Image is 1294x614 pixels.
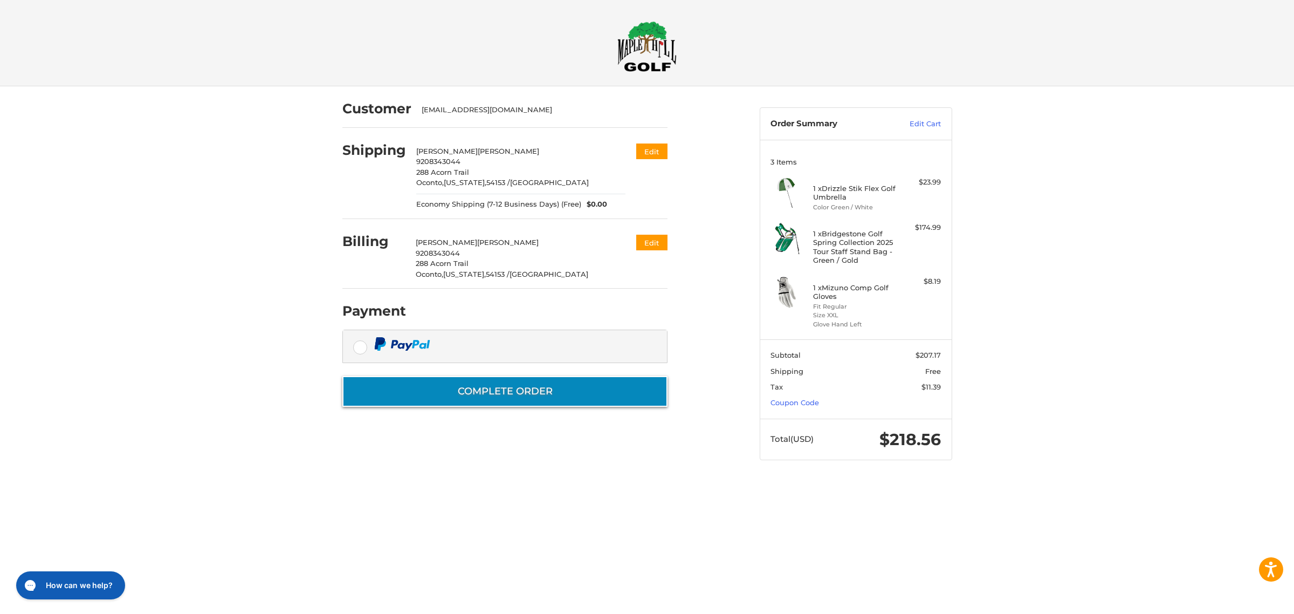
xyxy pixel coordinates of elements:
[770,434,814,444] span: Total (USD)
[813,302,896,311] li: Fit Regular
[898,276,941,287] div: $8.19
[444,178,486,187] span: [US_STATE],
[342,303,406,319] h2: Payment
[636,235,667,250] button: Edit
[342,233,405,250] h2: Billing
[416,270,443,278] span: Oconto,
[374,337,430,351] img: PayPal icon
[416,199,581,210] span: Economy Shipping (7-12 Business Days) (Free)
[770,383,783,391] span: Tax
[886,119,941,129] a: Edit Cart
[1205,585,1294,614] iframe: Google Customer Reviews
[898,222,941,233] div: $174.99
[342,142,406,159] h2: Shipping
[898,177,941,188] div: $23.99
[416,249,460,257] span: 9208343044
[813,320,896,329] li: Glove Hand Left
[478,147,539,155] span: [PERSON_NAME]
[443,270,486,278] span: [US_STATE],
[477,238,539,247] span: [PERSON_NAME]
[813,229,896,264] h4: 1 x Bridgestone Golf Spring Collection 2025 Tour Staff Stand Bag - Green / Gold
[636,144,667,159] button: Edit
[11,568,128,603] iframe: Gorgias live chat messenger
[813,184,896,202] h4: 1 x Drizzle Stik Flex Golf Umbrella
[486,178,510,187] span: 54153 /
[770,367,803,376] span: Shipping
[416,238,477,247] span: [PERSON_NAME]
[770,158,941,166] h3: 3 Items
[416,157,460,166] span: 9208343044
[925,367,941,376] span: Free
[416,168,469,176] span: 288 Acorn Trail
[813,203,896,212] li: Color Green / White
[879,429,941,449] span: $218.56
[342,100,411,117] h2: Customer
[510,178,589,187] span: [GEOGRAPHIC_DATA]
[770,119,886,129] h3: Order Summary
[617,21,677,72] img: Maple Hill Golf
[813,283,896,301] h4: 1 x Mizuno Comp Golf Gloves
[770,398,819,407] a: Coupon Code
[510,270,588,278] span: [GEOGRAPHIC_DATA]
[770,351,801,359] span: Subtotal
[416,178,444,187] span: Oconto,
[416,259,469,268] span: 288 Acorn Trail
[581,199,607,210] span: $0.00
[422,105,657,115] div: [EMAIL_ADDRESS][DOMAIN_NAME]
[342,376,667,407] button: Complete order
[813,311,896,320] li: Size XXL
[916,351,941,359] span: $207.17
[486,270,510,278] span: 54153 /
[921,383,941,391] span: $11.39
[416,147,478,155] span: [PERSON_NAME]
